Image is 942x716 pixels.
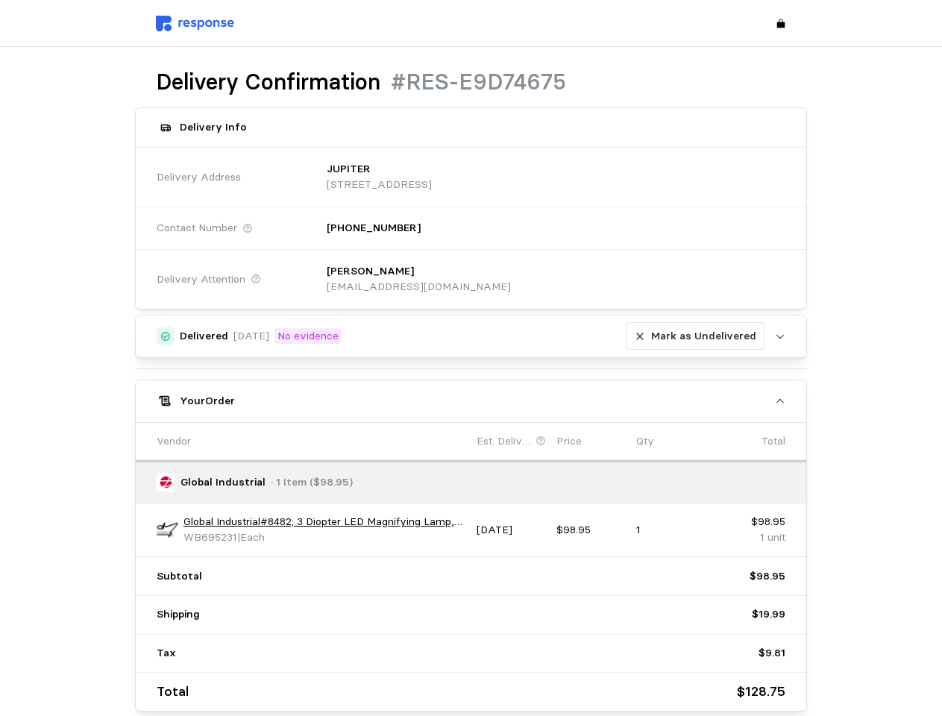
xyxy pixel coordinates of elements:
span: WB695231 [183,530,237,544]
p: $98.95 [750,568,785,585]
button: Delivered[DATE]No evidenceMark as Undelivered [136,315,807,357]
p: Price [556,433,582,450]
h1: Delivery Confirmation [156,68,380,97]
p: Total [157,681,189,703]
p: 1 unit [716,530,785,546]
button: YourOrder [136,380,807,422]
p: [STREET_ADDRESS] [327,177,432,193]
div: YourOrder [136,422,807,711]
p: [DATE] [233,328,269,345]
p: [EMAIL_ADDRESS][DOMAIN_NAME] [327,279,511,295]
p: Qty [636,433,654,450]
p: $128.75 [737,681,785,703]
p: [DATE] [477,522,546,538]
img: 695231.webp [157,519,178,541]
p: Total [762,433,785,450]
a: Global Industrial#8482; 3 Diopter LED Magnifying Lamp, Black [183,514,466,530]
p: $19.99 [752,606,785,623]
p: Vendor [157,433,191,450]
h5: Delivery Info [180,119,247,135]
p: JUPITER [327,161,371,178]
p: No evidence [277,328,339,345]
h5: Your Order [180,393,235,409]
h1: #RES-E9D74675 [391,68,566,97]
img: svg%3e [156,16,234,31]
p: Shipping [157,606,200,623]
span: Delivery Address [157,169,241,186]
p: $98.95 [556,522,626,538]
p: Tax [157,645,176,662]
p: Mark as Undelivered [651,328,756,345]
p: [PERSON_NAME] [327,263,414,280]
span: | Each [237,530,265,544]
p: $98.95 [716,514,785,530]
p: 1 [636,522,706,538]
button: Mark as Undelivered [626,322,764,351]
span: Contact Number [157,220,237,236]
span: Delivery Attention [157,271,245,288]
h5: Delivered [180,328,228,344]
p: Est. Delivery [477,433,533,450]
p: Subtotal [157,568,202,585]
p: $9.81 [759,645,785,662]
p: Global Industrial [180,474,266,491]
p: · 1 Item ($98.95) [271,474,353,491]
p: [PHONE_NUMBER] [327,220,421,236]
